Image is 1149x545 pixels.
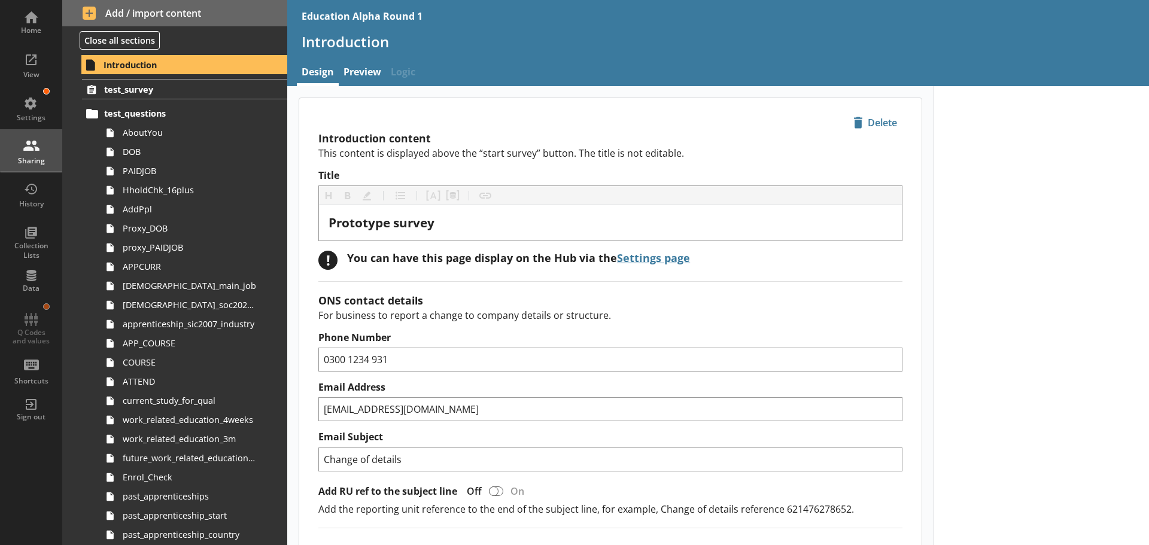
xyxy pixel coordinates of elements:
[123,223,256,234] span: Proxy_DOB
[123,280,256,291] span: [DEMOGRAPHIC_DATA]_main_job
[318,503,902,516] p: Add the reporting unit reference to the end of the subject line, for example, Change of details r...
[457,485,487,498] div: Off
[318,331,902,344] label: Phone Number
[849,113,902,132] span: Delete
[123,510,256,521] span: past_apprenticeship_start
[339,60,386,86] a: Preview
[123,146,256,157] span: DOB
[329,215,892,231] div: Title
[10,412,52,422] div: Sign out
[10,156,52,166] div: Sharing
[10,241,52,260] div: Collection Lists
[123,318,256,330] span: apprenticeship_sic2007_industry
[101,276,287,296] a: [DEMOGRAPHIC_DATA]_main_job
[101,430,287,449] a: work_related_education_3m
[101,449,287,468] a: future_work_related_education_3m
[10,284,52,293] div: Data
[10,113,52,123] div: Settings
[81,55,287,74] a: Introduction
[80,31,160,50] button: Close all sections
[123,242,256,253] span: proxy_PAIDJOB
[347,251,690,265] div: You can have this page display on the Hub via the
[101,410,287,430] a: work_related_education_4weeks
[302,32,1135,51] h1: Introduction
[318,293,902,307] h2: ONS contact details
[10,199,52,209] div: History
[101,391,287,410] a: current_study_for_qual
[617,251,690,265] a: Settings page
[123,165,256,176] span: PAIDJOB
[101,123,287,142] a: AboutYou
[123,433,256,444] span: work_related_education_3m
[318,251,338,270] div: !
[123,471,256,483] span: Enrol_Check
[318,309,902,322] p: For business to report a change to company details or structure.
[104,108,251,119] span: test_questions
[101,353,287,372] a: COURSE
[10,26,52,35] div: Home
[302,10,422,23] div: Education Alpha Round 1
[10,70,52,80] div: View
[123,452,256,464] span: future_work_related_education_3m
[123,395,256,406] span: current_study_for_qual
[101,200,287,219] a: AddPpl
[123,491,256,502] span: past_apprenticeships
[101,257,287,276] a: APPCURR
[101,315,287,334] a: apprenticeship_sic2007_industry
[101,296,287,315] a: [DEMOGRAPHIC_DATA]_soc2020_job_title
[101,219,287,238] a: Proxy_DOB
[101,181,287,200] a: HholdChk_16plus
[123,261,256,272] span: APPCURR
[123,357,256,368] span: COURSE
[123,376,256,387] span: ATTEND
[123,127,256,138] span: AboutYou
[318,381,902,394] label: Email Address
[318,131,902,145] h2: Introduction content
[123,184,256,196] span: HholdChk_16plus
[101,162,287,181] a: PAIDJOB
[104,84,251,95] span: test_survey
[329,214,434,231] span: Prototype survey
[101,372,287,391] a: ATTEND
[83,7,268,20] span: Add / import content
[297,60,339,86] a: Design
[82,104,287,123] a: test_questions
[848,112,902,133] button: Delete
[104,59,251,71] span: Introduction
[506,485,534,498] div: On
[101,238,287,257] a: proxy_PAIDJOB
[101,525,287,544] a: past_apprenticeship_country
[10,376,52,386] div: Shortcuts
[123,203,256,215] span: AddPpl
[101,468,287,487] a: Enrol_Check
[318,169,902,182] label: Title
[318,431,902,443] label: Email Subject
[82,79,287,99] a: test_survey
[123,414,256,425] span: work_related_education_4weeks
[101,487,287,506] a: past_apprenticeships
[101,334,287,353] a: APP_COURSE
[386,60,420,86] span: Logic
[123,529,256,540] span: past_apprenticeship_country
[318,147,902,160] p: This content is displayed above the “start survey” button. The title is not editable.
[318,485,457,498] label: Add RU ref to the subject line
[101,142,287,162] a: DOB
[123,337,256,349] span: APP_COURSE
[101,506,287,525] a: past_apprenticeship_start
[123,299,256,310] span: [DEMOGRAPHIC_DATA]_soc2020_job_title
